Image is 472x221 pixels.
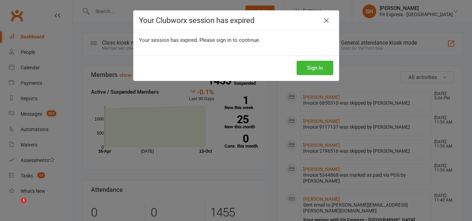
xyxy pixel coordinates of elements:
h4: Your Clubworx session has expired [139,16,333,25]
button: Sign In [297,61,333,75]
span: Your session has expired. Please sign in to continue. [139,37,260,43]
iframe: Intercom live chat [7,198,23,214]
span: 1 [21,198,26,203]
a: Close [321,15,332,26]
